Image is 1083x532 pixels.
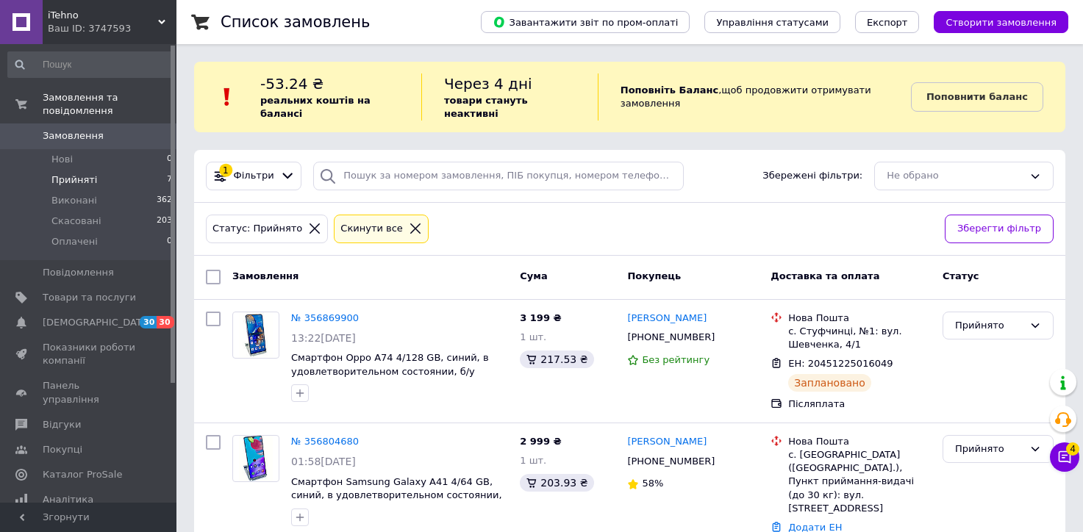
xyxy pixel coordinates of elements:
img: Фото товару [239,436,274,481]
div: 203.93 ₴ [520,474,593,492]
div: Нова Пошта [788,435,931,448]
span: Через 4 дні [444,75,532,93]
span: Фільтри [234,169,274,183]
span: 30 [140,316,157,328]
span: Замовлення та повідомлення [43,91,176,118]
span: 2 999 ₴ [520,436,561,447]
div: Заплановано [788,374,871,392]
span: 362 [157,194,172,207]
img: Фото товару [239,312,274,358]
span: Cума [520,270,547,281]
div: 1 [219,164,232,177]
span: 203 [157,215,172,228]
div: Прийнято [955,442,1023,457]
span: Без рейтингу [642,354,710,365]
span: [PHONE_NUMBER] [627,331,715,342]
input: Пошук [7,51,174,78]
span: Замовлення [232,270,299,281]
div: с. [GEOGRAPHIC_DATA] ([GEOGRAPHIC_DATA].), Пункт приймання-видачі (до 30 кг): вул. [STREET_ADDRESS] [788,448,931,515]
span: [PHONE_NUMBER] [627,456,715,467]
span: Нові [51,153,73,166]
div: с. Стуфчинці, №1: вул. Шевченка, 4/1 [788,325,931,351]
span: Прийняті [51,173,97,187]
a: Фото товару [232,312,279,359]
span: Управління статусами [716,17,829,28]
a: № 356869900 [291,312,359,323]
a: № 356804680 [291,436,359,447]
h1: Список замовлень [221,13,370,31]
b: Поповніть Баланс [621,85,718,96]
button: Управління статусами [704,11,840,33]
div: Ваш ID: 3747593 [48,22,176,35]
span: [DEMOGRAPHIC_DATA] [43,316,151,329]
span: 0 [167,235,172,248]
span: 13:22[DATE] [291,332,356,344]
div: Не обрано [887,168,1023,184]
span: 0 [167,153,172,166]
span: Показники роботи компанії [43,341,136,367]
span: 01:58[DATE] [291,456,356,467]
a: Смартфон Oppo A74 4/128 GB, синий, в удовлетворительном состоянии, б/у [291,352,489,377]
span: 58% [642,478,663,489]
span: 30 [157,316,174,328]
b: реальних коштів на балансі [260,95,371,119]
span: Повідомлення [43,266,114,279]
span: Замовлення [43,129,104,143]
input: Пошук за номером замовлення, ПІБ покупця, номером телефону, Email, номером накладної [313,162,684,190]
span: 3 199 ₴ [520,312,561,323]
b: товари стануть неактивні [444,95,528,119]
span: Зберегти фільтр [957,221,1041,237]
span: Скасовані [51,215,101,228]
img: :exclamation: [216,86,238,108]
div: Післяплата [788,398,931,411]
span: Покупці [43,443,82,456]
span: Оплачені [51,235,98,248]
span: Доставка та оплата [771,270,879,281]
span: -53.24 ₴ [260,75,324,93]
span: Покупець [627,270,681,281]
span: Збережені фільтри: [762,169,862,183]
b: Поповнити баланс [926,91,1028,102]
a: Поповнити баланс [911,82,1043,112]
div: , щоб продовжити отримувати замовлення [598,73,911,121]
span: Панель управління [43,379,136,406]
button: Зберегти фільтр [945,215,1054,243]
button: Експорт [855,11,920,33]
div: 217.53 ₴ [520,351,593,368]
a: Фото товару [232,435,279,482]
a: Створити замовлення [919,16,1068,27]
button: Створити замовлення [934,11,1068,33]
a: Смартфон Samsung Galaxy A41 4/64 GB, синий, в удовлетворительном состоянии, б/у [291,476,502,514]
a: [PERSON_NAME] [627,435,707,449]
span: 7 [167,173,172,187]
button: Чат з покупцем4 [1050,442,1079,472]
span: Завантажити звіт по пром-оплаті [493,15,678,29]
span: iTehno [48,9,158,22]
span: Товари та послуги [43,291,136,304]
span: Каталог ProSale [43,468,122,481]
span: Аналітика [43,493,93,506]
span: Виконані [51,194,97,207]
span: Експорт [867,17,908,28]
div: Прийнято [955,318,1023,334]
span: Відгуки [43,418,81,431]
div: Cкинути все [337,221,406,237]
span: 1 шт. [520,455,546,466]
span: Створити замовлення [946,17,1057,28]
span: 1 шт. [520,331,546,342]
div: Нова Пошта [788,312,931,325]
button: Завантажити звіт по пром-оплаті [481,11,690,33]
div: Статус: Прийнято [210,221,305,237]
span: Статус [943,270,979,281]
span: ЕН: 20451225016049 [788,358,893,369]
a: [PERSON_NAME] [627,312,707,326]
span: 4 [1066,442,1079,456]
